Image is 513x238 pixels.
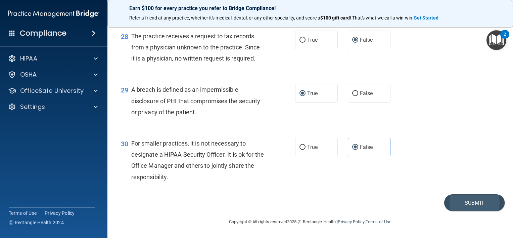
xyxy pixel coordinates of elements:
[360,90,373,96] span: False
[307,144,318,150] span: True
[20,87,84,95] p: OfficeSafe University
[20,103,45,111] p: Settings
[299,91,306,96] input: True
[131,33,260,62] span: The practice receives a request to fax records from a physician unknown to the practice. Since it...
[45,210,75,216] a: Privacy Policy
[307,90,318,96] span: True
[444,194,505,211] button: Submit
[188,211,433,233] div: Copyright © All rights reserved 2025 @ Rectangle Health | |
[129,5,491,11] p: Earn $100 for every practice you refer to Bridge Compliance!
[8,54,98,63] a: HIPAA
[20,29,66,38] h4: Compliance
[504,34,506,43] div: 2
[8,103,98,111] a: Settings
[9,210,37,216] a: Terms of Use
[299,145,306,150] input: True
[320,15,350,21] strong: $100 gift card
[131,140,264,181] span: For smaller practices, it is not necessary to designate a HIPAA Security Officer. It is ok for th...
[352,145,358,150] input: False
[8,87,98,95] a: OfficeSafe University
[20,54,37,63] p: HIPAA
[299,38,306,43] input: True
[338,219,364,224] a: Privacy Policy
[350,15,414,21] span: ! That's what we call a win-win.
[129,15,320,21] span: Refer a friend at any practice, whether it's medical, dental, or any other speciality, and score a
[360,37,373,43] span: False
[131,86,261,115] span: A breach is defined as an impermissible disclosure of PHI that compromises the security or privac...
[121,140,128,148] span: 30
[121,33,128,41] span: 28
[307,37,318,43] span: True
[352,91,358,96] input: False
[366,219,391,224] a: Terms of Use
[8,71,98,79] a: OSHA
[8,7,99,21] img: PMB logo
[9,219,64,226] span: Ⓒ Rectangle Health 2024
[486,30,506,50] button: Open Resource Center, 2 new notifications
[360,144,373,150] span: False
[20,71,37,79] p: OSHA
[414,15,438,21] strong: Get Started
[121,86,128,94] span: 29
[352,38,358,43] input: False
[414,15,439,21] a: Get Started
